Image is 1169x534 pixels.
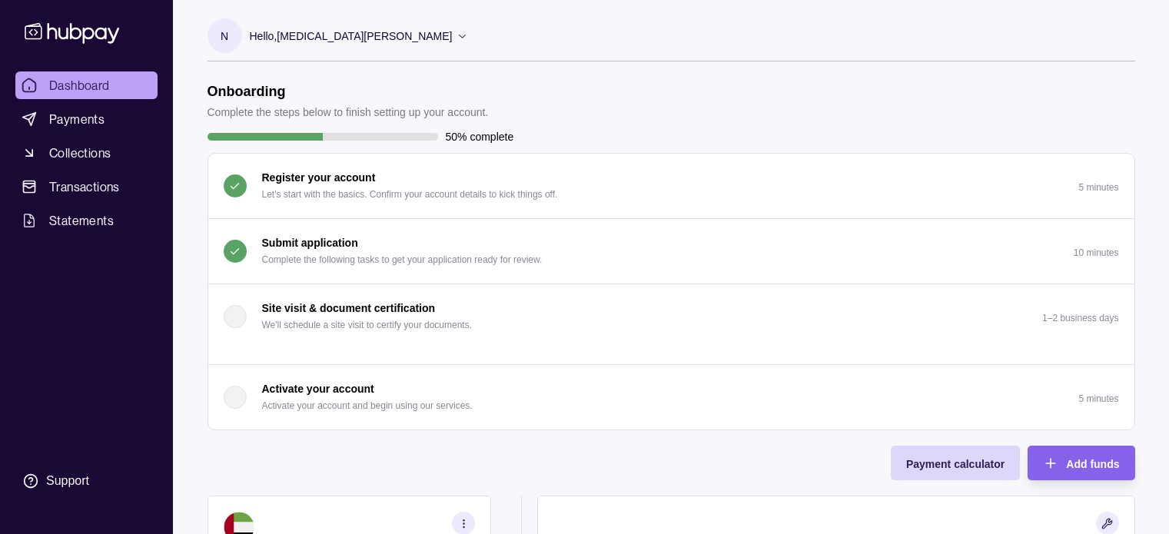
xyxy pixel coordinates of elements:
div: Support [46,473,89,489]
a: Dashboard [15,71,158,99]
p: 50% complete [446,128,514,145]
button: Activate your account Activate your account and begin using our services.5 minutes [208,365,1134,430]
p: Register your account [262,169,376,186]
a: Support [15,465,158,497]
button: Submit application Complete the following tasks to get your application ready for review.10 minutes [208,219,1134,284]
button: Site visit & document certification We'll schedule a site visit to certify your documents.1–2 bus... [208,284,1134,349]
span: Statements [49,211,114,230]
p: Submit application [262,234,358,251]
button: Add funds [1028,446,1134,480]
p: Complete the following tasks to get your application ready for review. [262,251,543,268]
a: Transactions [15,173,158,201]
span: Collections [49,144,111,162]
span: Transactions [49,177,120,196]
div: Site visit & document certification We'll schedule a site visit to certify your documents.1–2 bus... [208,349,1134,364]
p: We'll schedule a site visit to certify your documents. [262,317,473,333]
a: Collections [15,139,158,167]
a: Payments [15,105,158,133]
a: Statements [15,207,158,234]
p: N [221,28,228,45]
p: Activate your account and begin using our services. [262,397,473,414]
span: Add funds [1066,458,1119,470]
p: Site visit & document certification [262,300,436,317]
span: Payments [49,110,105,128]
p: Let's start with the basics. Confirm your account details to kick things off. [262,186,558,203]
span: Payment calculator [906,458,1005,470]
span: Dashboard [49,76,110,95]
p: 10 minutes [1074,247,1119,258]
h1: Onboarding [208,83,489,100]
p: Activate your account [262,380,374,397]
button: Register your account Let's start with the basics. Confirm your account details to kick things of... [208,154,1134,218]
p: 5 minutes [1078,393,1118,404]
p: Complete the steps below to finish setting up your account. [208,104,489,121]
button: Payment calculator [891,446,1020,480]
p: 1–2 business days [1042,313,1118,323]
p: 5 minutes [1078,182,1118,193]
p: Hello, [MEDICAL_DATA][PERSON_NAME] [250,28,453,45]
